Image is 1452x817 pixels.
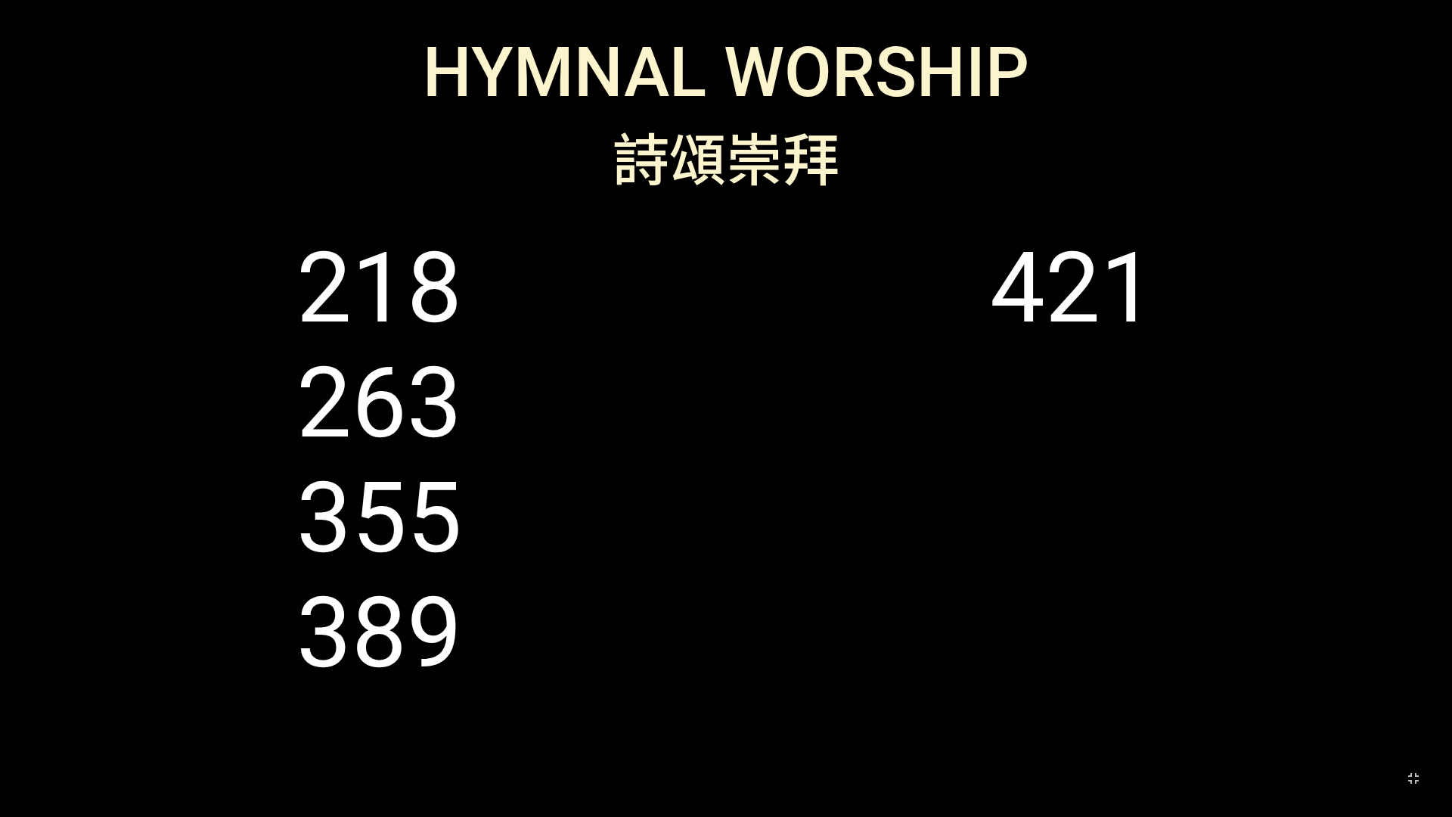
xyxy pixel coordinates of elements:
li: 263 [296,346,462,461]
span: Hymnal Worship [423,33,1029,113]
li: 389 [296,576,462,691]
li: 355 [296,461,462,576]
li: 421 [990,231,1156,346]
li: 218 [296,231,462,346]
span: 詩頌崇拜 [613,115,839,197]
